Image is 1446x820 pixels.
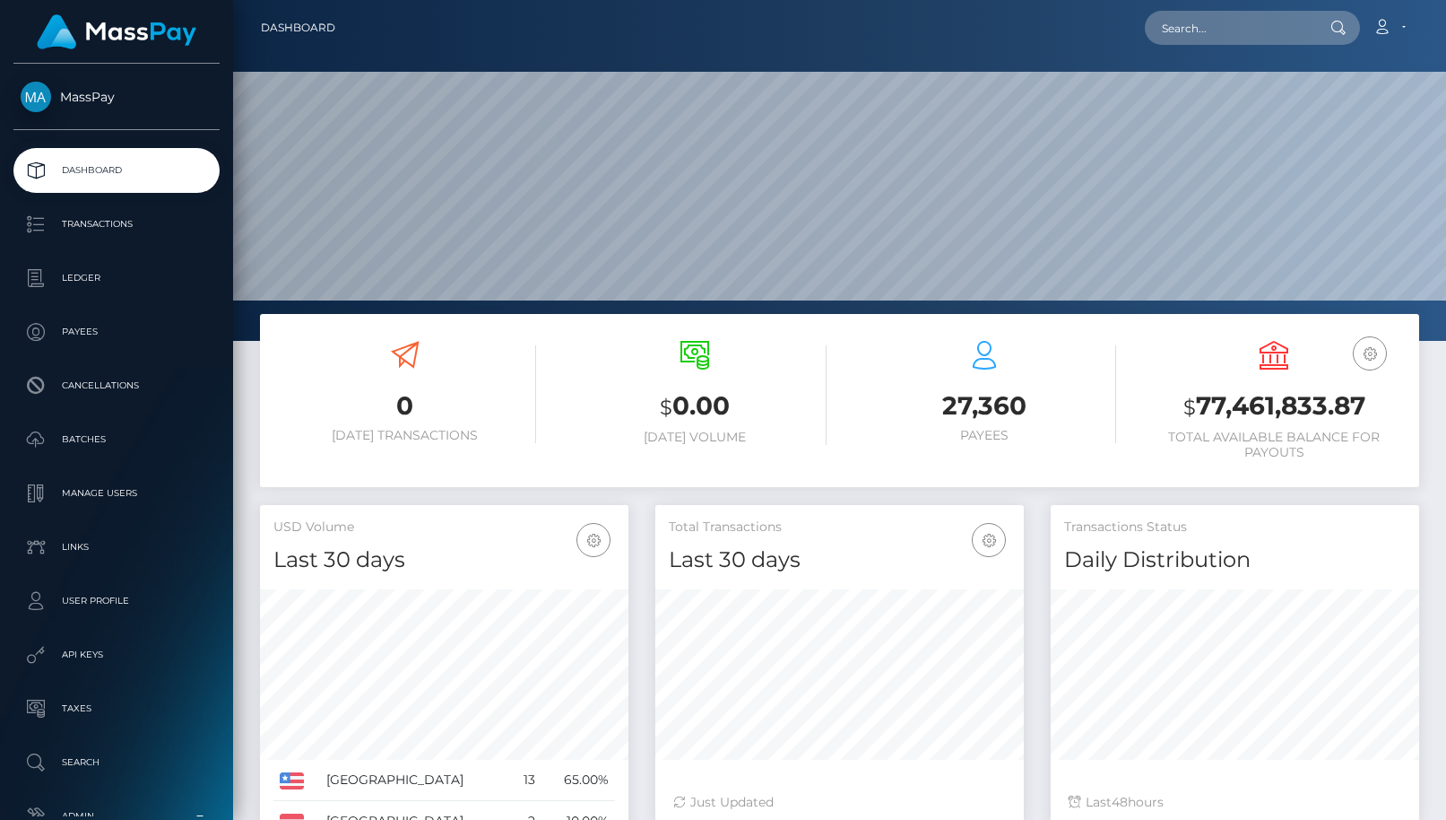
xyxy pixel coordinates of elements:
[1145,11,1313,45] input: Search...
[13,471,220,516] a: Manage Users
[853,428,1116,443] h6: Payees
[13,417,220,462] a: Batches
[541,760,615,801] td: 65.00%
[320,760,511,801] td: [GEOGRAPHIC_DATA]
[1143,430,1406,460] h6: Total Available Balance for Payouts
[13,363,220,408] a: Cancellations
[1064,519,1406,536] h5: Transactions Status
[21,749,212,776] p: Search
[13,202,220,247] a: Transactions
[13,632,220,677] a: API Keys
[1064,545,1406,576] h4: Daily Distribution
[673,793,1006,812] div: Just Updated
[37,14,196,49] img: MassPay Logo
[13,579,220,624] a: User Profile
[21,157,212,184] p: Dashboard
[511,760,541,801] td: 13
[1069,793,1401,812] div: Last hours
[273,428,536,443] h6: [DATE] Transactions
[21,480,212,507] p: Manage Users
[21,588,212,615] p: User Profile
[669,545,1010,576] h4: Last 30 days
[21,265,212,292] p: Ledger
[1112,794,1128,810] span: 48
[21,534,212,561] p: Links
[261,9,335,47] a: Dashboard
[21,426,212,453] p: Batches
[13,256,220,301] a: Ledger
[563,388,826,425] h3: 0.00
[13,686,220,731] a: Taxes
[660,395,672,420] small: $
[273,519,615,536] h5: USD Volume
[21,372,212,399] p: Cancellations
[13,148,220,193] a: Dashboard
[21,641,212,668] p: API Keys
[21,211,212,238] p: Transactions
[563,430,826,445] h6: [DATE] Volume
[669,519,1010,536] h5: Total Transactions
[13,310,220,354] a: Payees
[21,82,51,112] img: MassPay
[13,740,220,785] a: Search
[853,388,1116,423] h3: 27,360
[21,318,212,345] p: Payees
[1143,388,1406,425] h3: 77,461,833.87
[13,89,220,105] span: MassPay
[13,525,220,570] a: Links
[280,772,304,789] img: US.png
[21,695,212,722] p: Taxes
[273,388,536,423] h3: 0
[1183,395,1196,420] small: $
[273,545,615,576] h4: Last 30 days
